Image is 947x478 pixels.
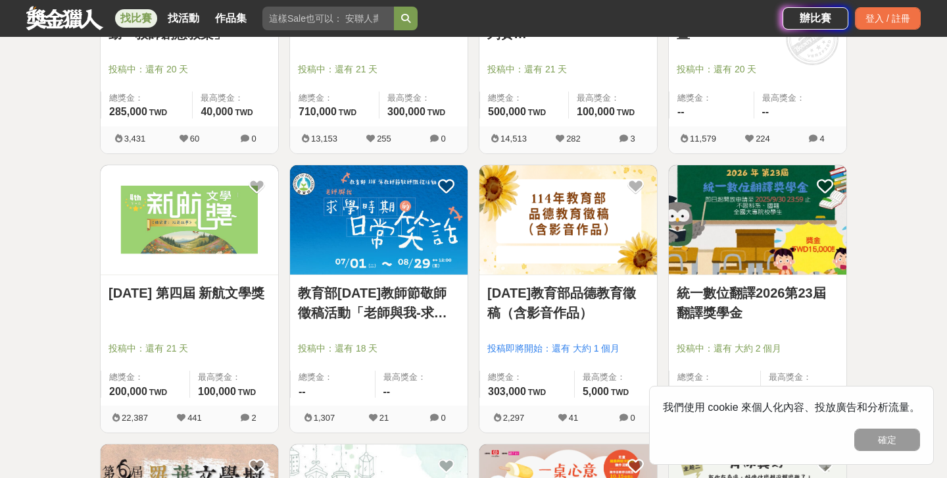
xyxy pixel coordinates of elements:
a: 辦比賽 [783,7,848,30]
span: 投稿中：還有 20 天 [109,63,270,76]
span: 投稿中：還有 大約 2 個月 [677,342,838,356]
span: 投稿即將開始：還有 大約 1 個月 [487,342,649,356]
span: TWD [149,108,167,117]
span: TWD [528,108,546,117]
span: 11,579 [690,134,716,144]
span: 300,000 [387,106,425,117]
span: 41 [569,413,578,423]
span: 4 [819,134,824,144]
span: 40,000 [201,106,233,117]
span: 13,153 [311,134,337,144]
span: 2,297 [503,413,525,423]
input: 這樣Sale也可以： 安聯人壽創意銷售法募集 [262,7,394,30]
img: Cover Image [290,165,468,275]
span: 0 [441,134,445,144]
span: 最高獎金： [383,371,460,384]
a: Cover Image [669,165,846,276]
span: 最高獎金： [577,92,649,105]
span: 3,431 [124,134,146,144]
span: 總獎金： [677,92,746,105]
span: TWD [427,108,445,117]
span: 最高獎金： [583,371,649,384]
span: 最高獎金： [762,92,839,105]
span: 60 [190,134,199,144]
a: Cover Image [101,165,278,276]
span: TWD [238,388,256,397]
button: 確定 [854,429,920,451]
span: TWD [235,108,253,117]
span: TWD [339,108,356,117]
span: 282 [566,134,581,144]
span: -- [383,386,391,397]
span: 總獎金： [488,371,566,384]
span: 投稿中：還有 21 天 [298,63,460,76]
span: TWD [149,388,167,397]
a: 找活動 [162,9,205,28]
span: 投稿中：還有 21 天 [109,342,270,356]
span: TWD [617,108,635,117]
span: 投稿中：還有 21 天 [487,63,649,76]
div: 登入 / 註冊 [855,7,921,30]
span: 投稿中：還有 18 天 [298,342,460,356]
span: 投稿中：還有 20 天 [677,63,838,76]
img: Cover Image [669,165,846,275]
span: 100,000 [198,386,236,397]
span: 總獎金： [677,371,752,384]
span: 總獎金： [299,92,371,105]
span: 285,000 [109,106,147,117]
span: 0 [251,134,256,144]
span: 總獎金： [109,371,182,384]
span: 14,513 [500,134,527,144]
span: 最高獎金： [769,371,838,384]
span: 0 [441,413,445,423]
span: 3 [630,134,635,144]
span: 1,307 [314,413,335,423]
span: -- [677,106,685,117]
span: TWD [528,388,546,397]
span: -- [762,106,769,117]
a: 找比賽 [115,9,157,28]
span: 最高獎金： [198,371,270,384]
img: Cover Image [479,165,657,275]
a: 作品集 [210,9,252,28]
a: 統一數位翻譯2026第23屆翻譯獎學金 [677,283,838,323]
span: 22,387 [122,413,148,423]
span: 5,000 [583,386,609,397]
a: Cover Image [290,165,468,276]
span: 總獎金： [488,92,560,105]
span: 224 [756,134,770,144]
span: 0 [630,413,635,423]
span: 總獎金： [299,371,367,384]
a: [DATE]教育部品德教育徵稿（含影音作品） [487,283,649,323]
a: Cover Image [479,165,657,276]
a: [DATE] 第四屆 新航文學獎 [109,283,270,303]
span: -- [299,386,306,397]
img: Cover Image [101,165,278,275]
span: 441 [187,413,202,423]
span: 我們使用 cookie 來個人化內容、投放廣告和分析流量。 [663,402,920,413]
span: 總獎金： [109,92,184,105]
span: 500,000 [488,106,526,117]
span: 255 [377,134,391,144]
a: 教育部[DATE]教師節敬師徵稿活動「老師與我-求學時期的日常笑話」 [298,283,460,323]
span: 710,000 [299,106,337,117]
span: 303,000 [488,386,526,397]
span: 2 [251,413,256,423]
span: 200,000 [109,386,147,397]
span: 100,000 [577,106,615,117]
span: 最高獎金： [387,92,460,105]
span: TWD [611,388,629,397]
span: 最高獎金： [201,92,270,105]
span: 21 [379,413,389,423]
